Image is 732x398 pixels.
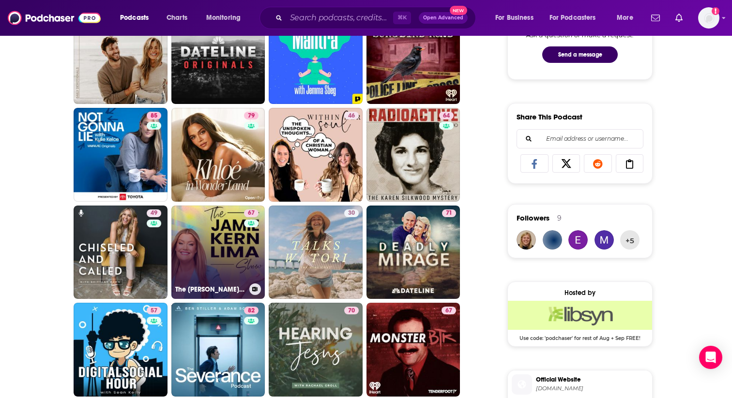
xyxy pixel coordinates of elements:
[517,213,549,222] span: Followers
[344,307,359,314] a: 70
[248,208,255,218] span: 67
[348,306,355,316] span: 70
[671,10,686,26] a: Show notifications dropdown
[74,303,168,397] a: 57
[508,301,652,340] a: Libsyn Deal: Use code: 'podchaser' for rest of Aug + Sep FREE!
[520,154,549,173] a: Share on Facebook
[543,10,610,26] button: open menu
[517,230,536,250] img: avansolkema
[175,285,245,294] h3: The [PERSON_NAME] Show
[199,10,253,26] button: open menu
[171,206,265,299] a: 67The [PERSON_NAME] Show
[699,346,722,369] div: Open Intercom Messenger
[549,11,596,25] span: For Podcasters
[442,307,456,314] a: 67
[495,11,534,25] span: For Business
[244,112,259,119] a: 79
[525,130,635,148] input: Email address or username...
[151,111,157,121] span: 85
[442,209,456,217] a: 71
[698,7,719,29] img: User Profile
[171,303,265,397] a: 82
[542,46,618,63] button: Send a message
[151,306,157,316] span: 57
[595,230,614,250] img: umybrowneyedgirl97
[74,206,168,299] a: 49
[508,289,652,297] div: Hosted by
[508,330,652,341] span: Use code: 'podchaser' for rest of Aug + Sep FREE!
[698,7,719,29] button: Show profile menu
[620,230,640,250] button: +5
[450,6,467,15] span: New
[584,154,612,173] a: Share on Reddit
[151,208,157,218] span: 49
[536,375,648,384] span: Official Website
[269,7,485,29] div: Search podcasts, credits, & more...
[160,10,193,26] a: Charts
[344,209,359,217] a: 30
[269,206,363,299] a: 30
[616,154,644,173] a: Copy Link
[446,208,452,218] span: 71
[147,112,161,119] a: 85
[488,10,546,26] button: open menu
[147,307,161,314] a: 57
[344,112,359,119] a: 46
[617,11,633,25] span: More
[517,112,582,121] h3: Share This Podcast
[74,11,168,104] a: 54
[419,12,468,24] button: Open AdvancedNew
[113,10,161,26] button: open menu
[244,209,259,217] a: 67
[610,10,645,26] button: open menu
[348,208,355,218] span: 30
[568,230,588,250] img: EricBusam
[286,10,393,26] input: Search podcasts, credits, & more...
[647,10,664,26] a: Show notifications dropdown
[269,108,363,202] a: 46
[167,11,187,25] span: Charts
[248,306,255,316] span: 82
[512,374,648,395] a: Official Website[DOMAIN_NAME]
[171,108,265,202] a: 79
[366,206,460,299] a: 71
[517,129,643,148] div: Search followers
[248,111,255,121] span: 79
[366,303,460,397] a: 67
[348,111,355,121] span: 46
[206,11,241,25] span: Monitoring
[74,108,168,202] a: 85
[269,11,363,104] a: 64
[557,214,562,222] div: 9
[543,230,562,250] img: itrosie
[244,307,259,314] a: 82
[712,7,719,15] svg: Add a profile image
[423,15,463,20] span: Open Advanced
[443,111,450,121] span: 64
[147,209,161,217] a: 49
[366,11,460,104] a: 69
[366,108,460,202] a: 64
[698,7,719,29] span: Logged in as KevinZ
[445,306,452,316] span: 67
[171,11,265,104] a: 78
[393,12,411,24] span: ⌘ K
[8,9,101,27] img: Podchaser - Follow, Share and Rate Podcasts
[269,303,363,397] a: 70
[552,154,580,173] a: Share on X/Twitter
[120,11,149,25] span: Podcasts
[536,385,648,392] span: sites.libsyn.com
[508,301,652,330] img: Libsyn Deal: Use code: 'podchaser' for rest of Aug + Sep FREE!
[439,112,454,119] a: 64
